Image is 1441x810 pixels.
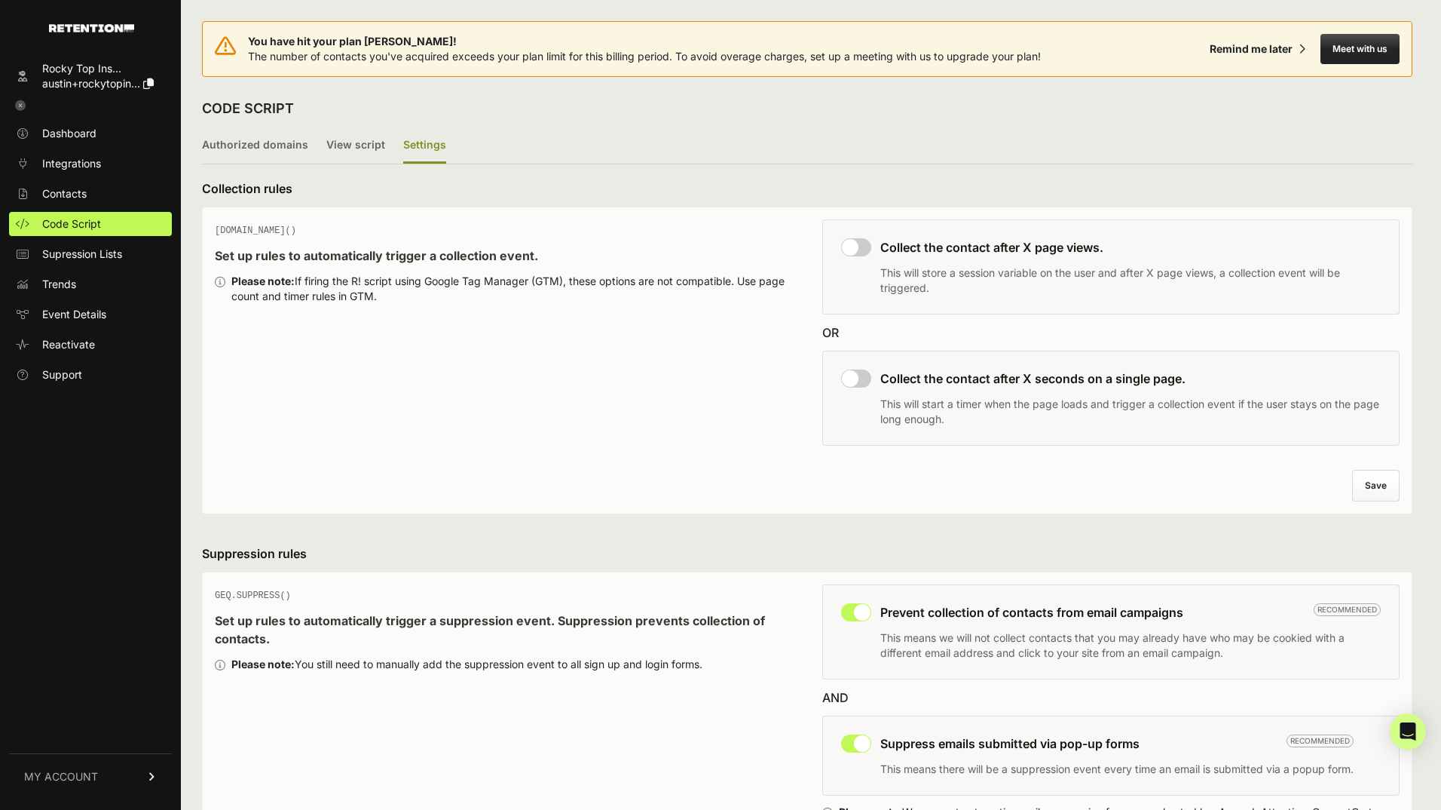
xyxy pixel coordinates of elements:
div: OR [822,324,1400,342]
strong: Set up rules to automatically trigger a collection event. [215,248,538,263]
h3: Suppression rules [202,545,1412,563]
span: You have hit your plan [PERSON_NAME]! [248,34,1041,49]
a: Integrations [9,152,172,176]
img: Retention.com [49,24,134,32]
a: Trends [9,272,172,296]
span: Recommended [1286,735,1354,747]
strong: Please note: [231,275,295,287]
h2: CODE SCRIPT [202,98,294,119]
label: View script [326,128,385,164]
a: MY ACCOUNT [9,753,172,799]
div: You still need to manually add the suppression event to all sign up and login forms. [231,657,702,672]
span: Support [42,367,82,382]
a: Supression Lists [9,242,172,266]
strong: Set up rules to automatically trigger a suppression event. Suppression prevents collection of con... [215,613,765,646]
span: GEQ.SUPPRESS() [215,591,291,601]
label: Authorized domains [202,128,308,164]
p: This means there will be a suppression event every time an email is submitted via a popup form. [880,762,1354,777]
p: This means we will not collect contacts that you may already have who may be cookied with a diffe... [880,631,1381,661]
p: This will store a session variable on the user and after X page views, a collection event will be... [880,265,1381,296]
h3: Collect the contact after X seconds on a single page. [880,370,1381,388]
span: Integrations [42,156,101,171]
a: Code Script [9,212,172,236]
span: [DOMAIN_NAME]() [215,226,296,236]
div: Rocky Top Ins... [42,61,154,76]
span: Recommended [1314,603,1381,616]
span: Event Details [42,307,106,322]
span: Reactivate [42,337,95,352]
p: This will start a timer when the page loads and trigger a collection event if the user stays on t... [880,397,1381,427]
button: Save [1352,470,1400,502]
span: Supression Lists [42,247,122,262]
h3: Collect the contact after X page views. [880,238,1381,256]
span: Trends [42,277,76,292]
button: Remind me later [1204,35,1311,63]
a: Event Details [9,302,172,327]
a: Contacts [9,182,172,206]
a: Rocky Top Ins... austin+rockytopin... [9,57,172,96]
div: AND [822,689,1400,707]
span: Dashboard [42,126,96,141]
span: Code Script [42,216,101,232]
span: MY ACCOUNT [24,769,98,784]
span: The number of contacts you've acquired exceeds your plan limit for this billing period. To avoid ... [248,50,1041,63]
span: austin+rockytopin... [42,77,140,90]
h3: Prevent collection of contacts from email campaigns [880,603,1381,621]
h3: Collection rules [202,179,1412,198]
strong: Please note: [231,658,295,670]
div: Open Intercom Messenger [1390,713,1426,750]
div: If firing the R! script using Google Tag Manager (GTM), these options are not compatible. Use pag... [231,274,792,304]
h3: Suppress emails submitted via pop-up forms [880,735,1354,753]
button: Meet with us [1320,34,1400,64]
label: Settings [403,128,446,164]
a: Dashboard [9,121,172,146]
a: Support [9,363,172,387]
span: Contacts [42,186,87,201]
div: Remind me later [1210,41,1293,57]
a: Reactivate [9,333,172,357]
